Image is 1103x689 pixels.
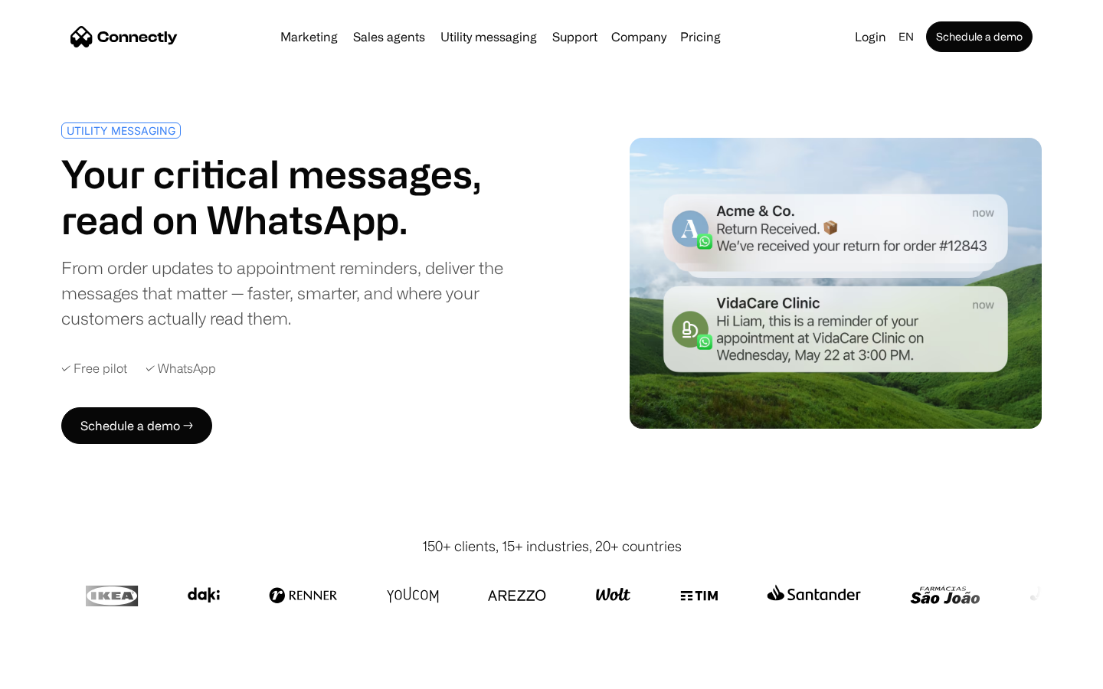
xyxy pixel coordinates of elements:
div: ✓ WhatsApp [146,361,216,376]
div: Company [611,26,666,47]
ul: Language list [31,662,92,684]
a: Utility messaging [434,31,543,43]
div: UTILITY MESSAGING [67,125,175,136]
a: Marketing [274,31,344,43]
div: ✓ Free pilot [61,361,127,376]
a: Pricing [674,31,727,43]
a: Support [546,31,604,43]
a: Schedule a demo → [61,407,212,444]
a: Schedule a demo [926,21,1033,52]
div: 150+ clients, 15+ industries, 20+ countries [422,536,682,557]
div: From order updates to appointment reminders, deliver the messages that matter — faster, smarter, ... [61,255,545,331]
a: Login [849,26,892,47]
a: Sales agents [347,31,431,43]
aside: Language selected: English [15,661,92,684]
h1: Your critical messages, read on WhatsApp. [61,151,545,243]
div: en [898,26,914,47]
